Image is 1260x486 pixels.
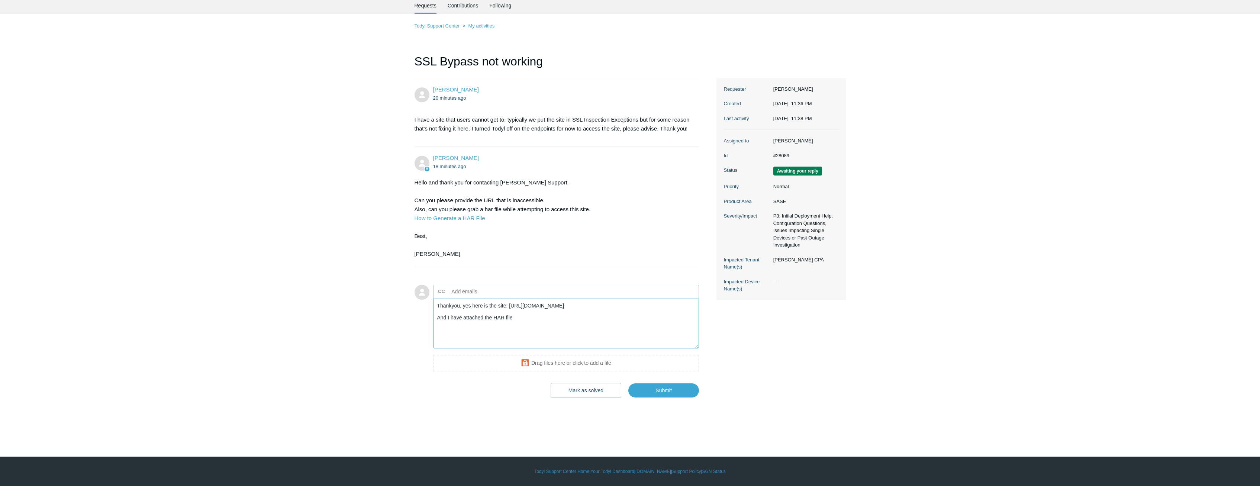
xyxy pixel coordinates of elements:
input: Add emails [449,286,529,297]
input: Submit [628,383,699,398]
span: We are waiting for you to respond [773,167,822,176]
dt: Requester [724,86,770,93]
dd: Normal [770,183,838,190]
dd: SASE [770,198,838,205]
a: Your Todyl Dashboard [590,468,634,475]
a: SGN Status [702,468,726,475]
dt: Created [724,100,770,107]
dt: Impacted Device Name(s) [724,278,770,293]
a: [PERSON_NAME] [433,155,479,161]
a: [DOMAIN_NAME] [635,468,671,475]
div: Hello and thank you for contacting [PERSON_NAME] Support. Can you please provide the URL that is ... [415,178,692,258]
dd: [PERSON_NAME] [770,137,838,145]
textarea: Add your reply [433,299,699,349]
time: 09/11/2025, 23:36 [433,95,466,101]
dd: [PERSON_NAME] CPA [770,256,838,264]
label: CC [438,286,445,297]
span: Kris Haire [433,155,479,161]
dd: [PERSON_NAME] [770,86,838,93]
li: My activities [461,23,494,29]
time: 09/11/2025, 23:38 [433,164,466,169]
button: Mark as solved [551,383,621,398]
dt: Priority [724,183,770,190]
a: Todyl Support Center Home [534,468,589,475]
span: Devin Filippelli [433,86,479,93]
a: Support Policy [672,468,701,475]
dt: Status [724,167,770,174]
a: Todyl Support Center [415,23,460,29]
div: | | | | [415,468,846,475]
dd: #28089 [770,152,838,160]
dt: Last activity [724,115,770,122]
a: My activities [468,23,494,29]
li: Todyl Support Center [415,23,461,29]
a: How to Generate a HAR File [415,215,485,221]
h1: SSL Bypass not working [415,52,699,78]
a: [PERSON_NAME] [433,86,479,93]
time: 09/11/2025, 23:38 [773,116,812,121]
dt: Id [724,152,770,160]
dt: Assigned to [724,137,770,145]
dt: Severity/Impact [724,212,770,220]
dt: Impacted Tenant Name(s) [724,256,770,271]
dt: Product Area [724,198,770,205]
dd: — [770,278,838,286]
p: I have a site that users cannot get to, typically we put the site in SSL Inspection Exceptions bu... [415,115,692,133]
time: 09/11/2025, 23:36 [773,101,812,106]
dd: P3: Initial Deployment Help, Configuration Questions, Issues Impacting Single Devices or Past Out... [770,212,838,249]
